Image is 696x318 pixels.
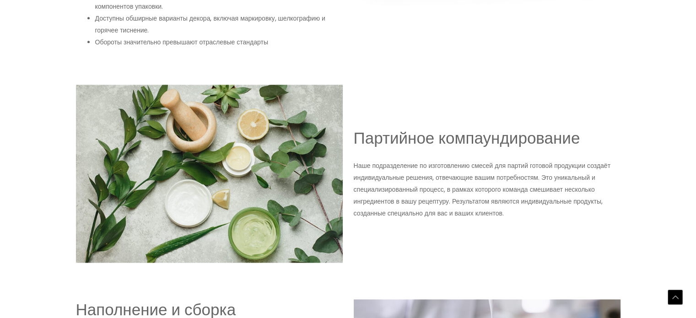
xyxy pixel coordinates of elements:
[354,161,610,218] font: Наше подразделение по изготовлению смесей для партий готовой продукции создаёт индивидуальные реш...
[354,127,580,149] font: Партийное компаундирование
[95,14,325,35] font: Доступны обширные варианты декора, включая маркировку, шелкографию и горячее тиснение.
[76,85,343,263] img: Контрактное производство косметических решений, компаундирование, изображение
[95,38,268,47] font: Обороты значительно превышают отраслевые стандарты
